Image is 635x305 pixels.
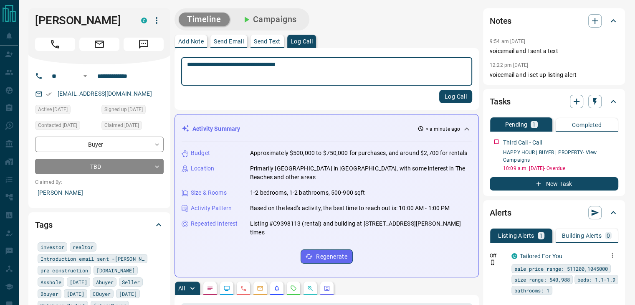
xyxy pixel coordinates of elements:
[35,105,97,117] div: Fri Aug 15 2025
[38,121,77,130] span: Contacted [DATE]
[70,278,88,286] span: [DATE]
[124,38,164,51] span: Message
[35,137,164,152] div: Buyer
[490,91,618,112] div: Tasks
[46,91,52,97] svg: Email Verified
[40,278,61,286] span: Asshole
[191,219,238,228] p: Repeated Interest
[40,290,58,298] span: Bbuyer
[207,285,213,292] svg: Notes
[490,14,511,28] h2: Notes
[40,266,88,274] span: pre construction
[35,159,164,174] div: TBD
[490,259,496,265] svg: Push Notification Only
[490,38,525,44] p: 9:54 am [DATE]
[505,122,527,127] p: Pending
[58,90,152,97] a: [EMAIL_ADDRESS][DOMAIN_NAME]
[35,121,97,132] div: Thu Aug 07 2025
[250,219,472,237] p: Listing #C9398113 (rental) and building at [STREET_ADDRESS][PERSON_NAME] times
[93,290,111,298] span: CBuyer
[67,290,85,298] span: [DATE]
[439,90,472,103] button: Log Call
[250,188,365,197] p: 1-2 bedrooms, 1-2 bathrooms, 500-900 sqft
[503,165,618,172] p: 10:09 a.m. [DATE] - Overdue
[490,47,618,56] p: voicemail and I sent a text
[490,252,506,259] p: Off
[40,254,144,263] span: Introduction email sent -[PERSON_NAME]
[607,233,610,239] p: 0
[35,38,75,51] span: Call
[191,149,210,158] p: Budget
[240,285,247,292] svg: Calls
[273,285,280,292] svg: Listing Alerts
[182,121,472,137] div: Activity Summary< a minute ago
[490,177,618,191] button: New Task
[503,150,597,163] a: HAPPY HOUR | BUYER | PROPERTY- View Campaigns
[514,275,570,284] span: size range: 540,988
[257,285,263,292] svg: Emails
[490,71,618,79] p: voicemail and i set up listing alert
[301,249,353,264] button: Regenerate
[490,62,528,68] p: 12:22 pm [DATE]
[250,204,450,213] p: Based on the lead's activity, the best time to reach out is: 10:00 AM - 1:00 PM
[96,278,114,286] span: Abuyer
[324,285,330,292] svg: Agent Actions
[254,38,281,44] p: Send Text
[35,218,52,231] h2: Tags
[122,278,140,286] span: Seller
[290,285,297,292] svg: Requests
[104,105,143,114] span: Signed up [DATE]
[192,125,240,133] p: Activity Summary
[562,233,602,239] p: Building Alerts
[35,178,164,186] p: Claimed By:
[532,122,536,127] p: 1
[490,203,618,223] div: Alerts
[233,13,305,26] button: Campaigns
[191,188,227,197] p: Size & Rooms
[214,38,244,44] p: Send Email
[178,38,204,44] p: Add Note
[141,18,147,23] div: condos.ca
[80,71,90,81] button: Open
[250,149,467,158] p: Approximately $500,000 to $750,000 for purchases, and around $2,700 for rentals
[38,105,68,114] span: Active [DATE]
[503,138,542,147] p: Third Call - Call
[539,233,543,239] p: 1
[291,38,313,44] p: Log Call
[250,164,472,182] p: Primarily [GEOGRAPHIC_DATA] in [GEOGRAPHIC_DATA], with some interest in The Beaches and other areas
[490,11,618,31] div: Notes
[101,121,164,132] div: Sun Aug 03 2025
[73,243,94,251] span: realtor
[425,125,460,133] p: < a minute ago
[79,38,119,51] span: Email
[35,186,164,200] p: [PERSON_NAME]
[191,204,232,213] p: Activity Pattern
[511,253,517,259] div: condos.ca
[96,266,135,274] span: [DOMAIN_NAME]
[307,285,314,292] svg: Opportunities
[572,122,602,128] p: Completed
[104,121,139,130] span: Claimed [DATE]
[40,243,64,251] span: investor
[514,286,549,295] span: bathrooms: 1
[101,105,164,117] div: Fri Aug 01 2025
[520,253,562,259] a: Tailored For You
[490,206,511,219] h2: Alerts
[119,290,137,298] span: [DATE]
[498,233,534,239] p: Listing Alerts
[514,264,608,273] span: sale price range: 511200,1045000
[191,164,214,173] p: Location
[577,275,615,284] span: beds: 1.1-1.9
[179,13,230,26] button: Timeline
[490,95,511,108] h2: Tasks
[35,14,129,27] h1: [PERSON_NAME]
[35,215,164,235] div: Tags
[223,285,230,292] svg: Lead Browsing Activity
[178,285,185,291] p: All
